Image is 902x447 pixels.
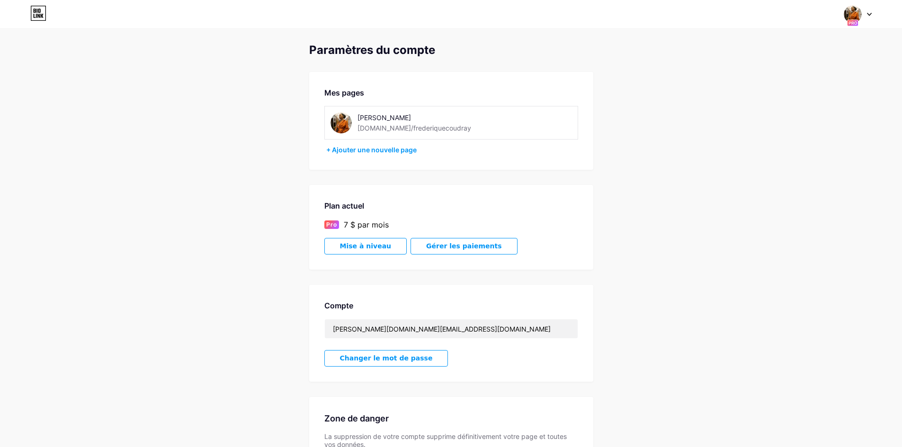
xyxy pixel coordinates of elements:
[325,319,578,338] input: E-mail
[357,124,471,132] font: [DOMAIN_NAME]/frederiquecoudray
[344,220,389,229] font: 7 $ par mois
[330,112,352,133] img: frédériquecoudray
[426,242,502,250] font: Gérer les paiements
[324,88,364,97] font: Mes pages
[357,114,411,122] font: [PERSON_NAME]
[324,238,407,254] button: Mise à niveau
[324,301,353,310] font: Compte
[324,201,364,210] font: Plan actuel
[309,43,435,57] font: Paramètres du compte
[326,221,337,228] font: Pro
[324,413,389,423] font: Zone de danger
[340,242,392,250] font: Mise à niveau
[326,146,417,154] font: + Ajouter une nouvelle page
[844,5,862,23] img: frédériquecoudray
[340,354,433,362] font: Changer le mot de passe
[324,350,448,367] button: Changer le mot de passe
[411,238,518,254] button: Gérer les paiements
